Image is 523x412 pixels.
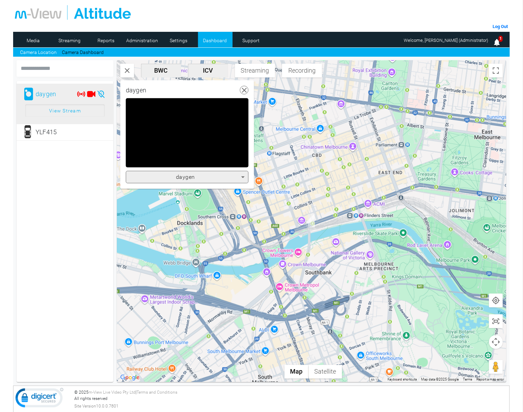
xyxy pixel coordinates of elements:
span: Streaming [238,67,272,74]
div: © 2025 | All rights reserved [74,390,508,410]
button: Keyboard shortcuts [387,377,417,382]
a: Camera Location [20,49,57,56]
img: svg+xml,%3Csvg%20xmlns%3D%22http%3A%2F%2Fwww.w3.org%2F2000%2Fsvg%22%20height%3D%2224%22%20viewBox... [492,317,500,326]
a: Open this area in Google Maps (opens a new window) [119,373,141,382]
button: Streaming [235,64,275,77]
a: Dashboard [198,35,232,46]
button: Map camera controls [489,335,503,349]
a: Terms and Conditions [137,390,177,395]
span: BWC [144,67,178,74]
span: 1 [499,36,503,42]
a: Terms (opens in new tab) [463,378,473,382]
a: Log Out [493,24,508,29]
button: Show user location [489,294,503,308]
a: Report a map error [477,378,504,382]
a: Support [234,35,268,46]
img: Google [119,373,141,382]
a: Camera Dashboard [62,49,104,56]
button: BWC [141,64,181,77]
button: Drag Pegman onto the map to open Street View [489,360,503,374]
a: Media [17,35,50,46]
div: YLF415 [36,125,74,139]
button: Toggle fullscreen view [489,64,503,77]
a: Settings [162,35,195,46]
span: daygen [176,174,195,180]
button: Show all cameras [489,314,503,328]
button: Show satellite imagery [309,365,342,379]
span: Map data ©2025 Google [421,378,459,382]
img: DigiCert Secured Site Seal [15,388,64,411]
div: Site Version [74,403,508,410]
a: Streaming [53,35,86,46]
a: m-View Live Video Pty Ltd [88,390,136,395]
a: Administration [125,35,159,46]
img: svg+xml,%3Csvg%20xmlns%3D%22http%3A%2F%2Fwww.w3.org%2F2000%2Fsvg%22%20height%3D%2224%22%20viewBox... [123,66,131,75]
button: Recording [282,64,322,77]
div: YLF415 [308,214,315,228]
a: Reports [89,35,123,46]
span: 10.0.0.7801 [96,403,119,410]
button: Show street map [284,365,309,379]
button: ICV [188,64,228,77]
span: ICV [191,67,225,74]
img: svg+xml,%3Csvg%20xmlns%3D%22http%3A%2F%2Fwww.w3.org%2F2000%2Fsvg%22%20height%3D%2224%22%20viewBox... [492,296,500,305]
div: Video Player [126,98,249,167]
div: daygen [126,86,147,95]
img: bell25.png [493,38,501,47]
span: Welcome, [PERSON_NAME] (Administrator) [404,38,488,43]
span: View Stream [49,104,81,117]
div: daygen [36,87,74,101]
button: Search [120,64,134,77]
button: View Stream [25,104,105,117]
span: Recording [285,67,319,74]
